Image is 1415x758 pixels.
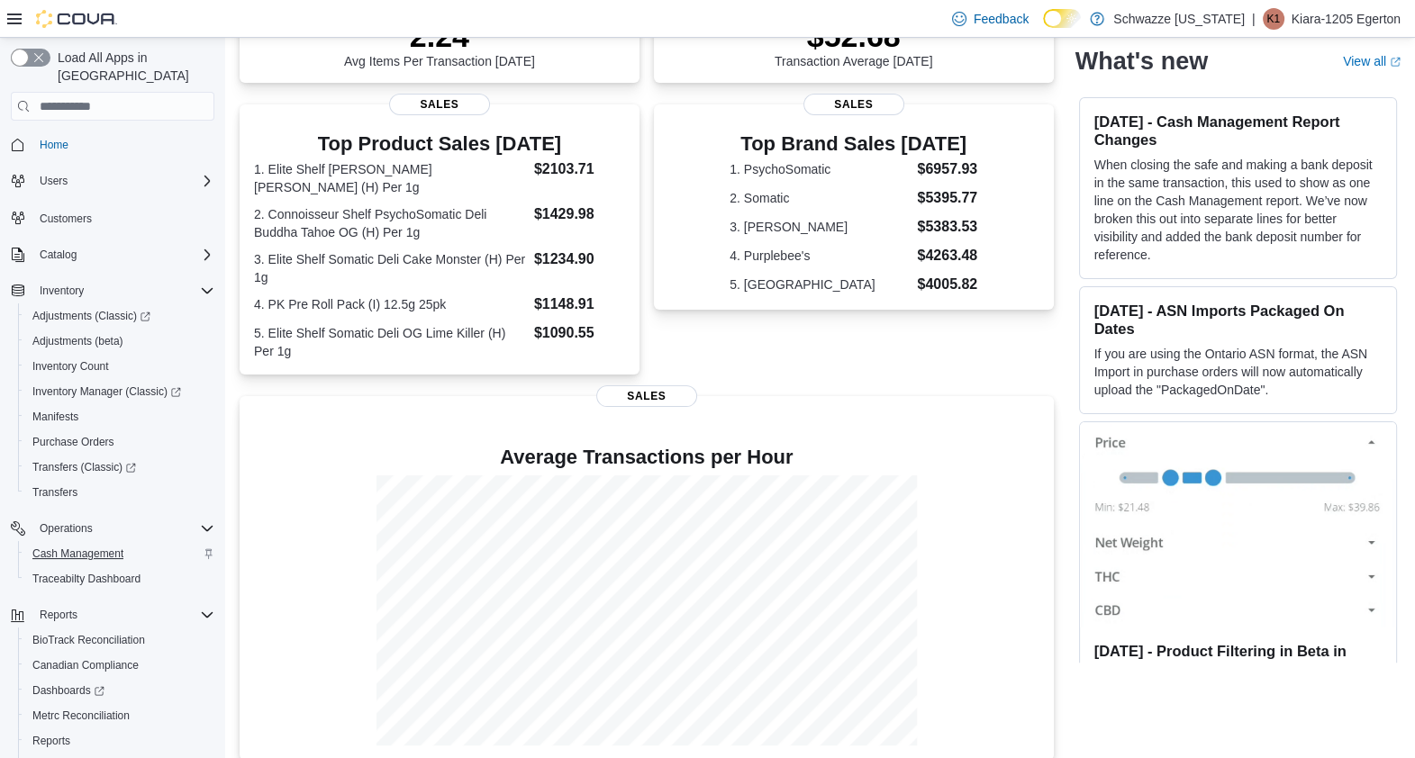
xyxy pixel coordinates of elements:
[730,218,910,236] dt: 3. [PERSON_NAME]
[730,275,910,293] dt: 5. [GEOGRAPHIC_DATA]
[25,381,188,402] a: Inventory Manager (Classic)
[32,604,214,626] span: Reports
[32,206,214,229] span: Customers
[534,322,625,344] dd: $1090.55
[25,305,214,327] span: Adjustments (Classic)
[1094,156,1382,264] p: When closing the safe and making a bank deposit in the same transaction, this used to show as one...
[25,680,112,701] a: Dashboards
[18,303,222,329] a: Adjustments (Classic)
[4,278,222,303] button: Inventory
[534,293,625,315] dd: $1148.91
[36,10,117,28] img: Cova
[18,354,222,379] button: Inventory Count
[974,10,1029,28] span: Feedback
[803,94,904,115] span: Sales
[32,734,70,748] span: Reports
[18,566,222,591] button: Traceabilty Dashboard
[1263,8,1284,30] div: Kiara-1205 Egerton
[32,683,104,698] span: Dashboards
[254,160,527,196] dt: 1. Elite Shelf [PERSON_NAME] [PERSON_NAME] (H) Per 1g
[1043,9,1081,28] input: Dark Mode
[32,410,78,424] span: Manifests
[1075,47,1208,76] h2: What's new
[50,49,214,85] span: Load All Apps in [GEOGRAPHIC_DATA]
[18,627,222,653] button: BioTrack Reconciliation
[32,384,181,399] span: Inventory Manager (Classic)
[254,447,1039,468] h4: Average Transactions per Hour
[25,543,214,564] span: Cash Management
[18,404,222,429] button: Manifests
[4,242,222,267] button: Catalog
[1094,302,1382,338] h3: [DATE] - ASN Imports Packaged On Dates
[1390,57,1401,68] svg: External link
[25,730,77,752] a: Reports
[4,131,222,158] button: Home
[25,406,214,428] span: Manifests
[32,572,141,586] span: Traceabilty Dashboard
[25,629,152,651] a: BioTrack Reconciliation
[40,174,68,188] span: Users
[534,248,625,270] dd: $1234.90
[32,208,99,230] a: Customers
[25,356,214,377] span: Inventory Count
[254,205,527,241] dt: 2. Connoisseur Shelf PsychoSomatic Deli Buddha Tahoe OG (H) Per 1g
[25,680,214,701] span: Dashboards
[730,160,910,178] dt: 1. PsychoSomatic
[40,521,93,536] span: Operations
[32,134,76,156] a: Home
[389,94,490,115] span: Sales
[344,18,535,68] div: Avg Items Per Transaction [DATE]
[25,381,214,402] span: Inventory Manager (Classic)
[254,295,527,313] dt: 4. PK Pre Roll Pack (I) 12.5g 25pk
[25,482,214,503] span: Transfers
[917,245,977,266] dd: $4263.48
[32,518,100,539] button: Operations
[25,730,214,752] span: Reports
[25,654,214,676] span: Canadian Compliance
[25,456,214,478] span: Transfers (Classic)
[4,602,222,627] button: Reports
[25,654,146,676] a: Canadian Compliance
[775,18,933,68] div: Transaction Average [DATE]
[18,455,222,480] a: Transfers (Classic)
[32,485,77,500] span: Transfers
[534,203,625,225] dd: $1429.98
[18,703,222,728] button: Metrc Reconciliation
[32,170,75,192] button: Users
[32,359,109,374] span: Inventory Count
[40,138,68,152] span: Home
[40,248,77,262] span: Catalog
[917,274,977,295] dd: $4005.82
[18,653,222,678] button: Canadian Compliance
[945,1,1036,37] a: Feedback
[40,284,84,298] span: Inventory
[730,133,977,155] h3: Top Brand Sales [DATE]
[25,568,148,590] a: Traceabilty Dashboard
[1292,8,1401,30] p: Kiara-1205 Egerton
[32,280,91,302] button: Inventory
[32,546,123,561] span: Cash Management
[730,189,910,207] dt: 2. Somatic
[25,356,116,377] a: Inventory Count
[32,708,130,723] span: Metrc Reconciliation
[4,168,222,194] button: Users
[254,250,527,286] dt: 3. Elite Shelf Somatic Deli Cake Monster (H) Per 1g
[32,460,136,474] span: Transfers (Classic)
[18,728,222,753] button: Reports
[730,247,910,265] dt: 4. Purplebee's
[1094,642,1382,678] h3: [DATE] - Product Filtering in Beta in v1.32
[32,309,150,323] span: Adjustments (Classic)
[917,158,977,180] dd: $6957.93
[917,187,977,209] dd: $5395.77
[1094,113,1382,149] h3: [DATE] - Cash Management Report Changes
[32,280,214,302] span: Inventory
[32,133,214,156] span: Home
[1252,8,1256,30] p: |
[40,608,77,622] span: Reports
[32,244,214,266] span: Catalog
[32,334,123,348] span: Adjustments (beta)
[32,244,84,266] button: Catalog
[32,518,214,539] span: Operations
[25,330,131,352] a: Adjustments (beta)
[18,678,222,703] a: Dashboards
